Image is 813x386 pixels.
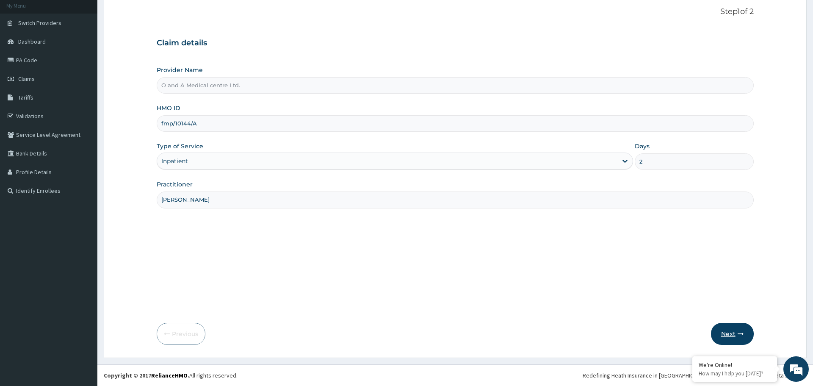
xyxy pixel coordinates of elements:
div: Minimize live chat window [139,4,159,25]
span: Tariffs [18,94,33,101]
strong: Copyright © 2017 . [104,372,189,379]
label: Provider Name [157,66,203,74]
span: Switch Providers [18,19,61,27]
label: HMO ID [157,104,180,112]
button: Previous [157,323,205,345]
a: RelianceHMO [151,372,188,379]
input: Enter HMO ID [157,115,753,132]
img: d_794563401_company_1708531726252_794563401 [16,42,34,64]
span: Dashboard [18,38,46,45]
textarea: Type your message and hit 'Enter' [4,231,161,261]
div: We're Online! [699,361,771,369]
div: Chat with us now [44,47,142,58]
p: Step 1 of 2 [157,7,753,17]
h3: Claim details [157,39,753,48]
label: Practitioner [157,180,193,189]
span: Claims [18,75,35,83]
input: Enter Name [157,192,753,208]
footer: All rights reserved. [97,364,813,386]
p: How may I help you today? [699,370,771,377]
span: We're online! [49,107,117,192]
div: Inpatient [161,157,188,165]
button: Next [711,323,754,345]
div: Redefining Heath Insurance in [GEOGRAPHIC_DATA] using Telemedicine and Data Science! [583,371,807,380]
label: Days [635,142,650,150]
label: Type of Service [157,142,203,150]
